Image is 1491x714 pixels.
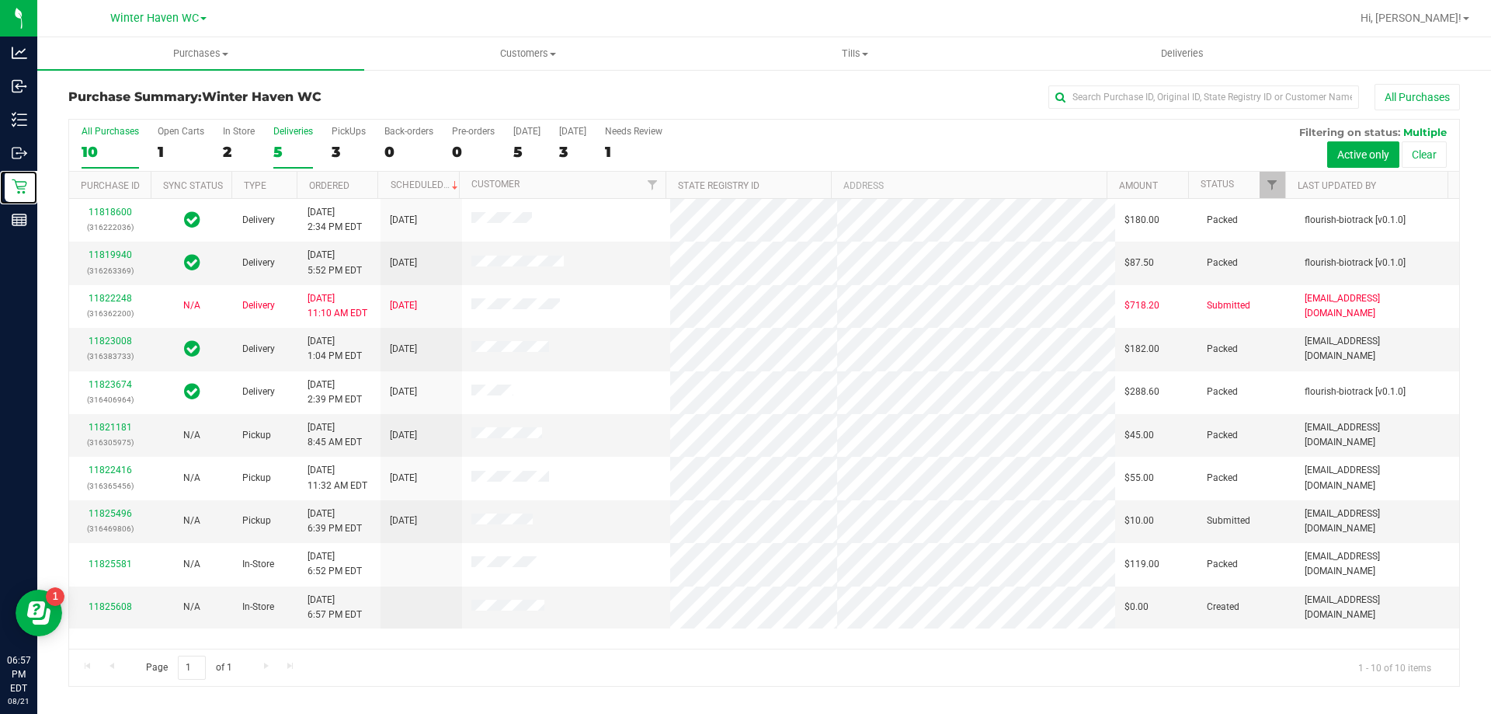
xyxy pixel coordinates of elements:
[1124,471,1154,486] span: $55.00
[391,179,461,190] a: Scheduled
[452,143,495,161] div: 0
[1124,514,1154,528] span: $10.00
[1207,557,1238,572] span: Packed
[223,126,255,137] div: In Store
[1207,514,1250,528] span: Submitted
[89,508,132,519] a: 11825496
[364,37,691,70] a: Customers
[183,557,200,572] button: N/A
[1207,600,1239,615] span: Created
[242,342,275,357] span: Delivery
[1305,385,1406,399] span: flourish-biotrack [v0.1.0]
[78,392,141,407] p: (316406964)
[183,600,200,615] button: N/A
[692,47,1017,61] span: Tills
[1327,141,1399,168] button: Active only
[78,435,141,450] p: (316305975)
[1305,549,1450,579] span: [EMAIL_ADDRESS][DOMAIN_NAME]
[1207,342,1238,357] span: Packed
[691,37,1018,70] a: Tills
[223,143,255,161] div: 2
[1207,298,1250,313] span: Submitted
[1019,37,1346,70] a: Deliveries
[308,291,367,321] span: [DATE] 11:10 AM EDT
[46,587,64,606] iframe: Resource center unread badge
[390,256,417,270] span: [DATE]
[559,126,586,137] div: [DATE]
[390,298,417,313] span: [DATE]
[1124,385,1159,399] span: $288.60
[81,180,140,191] a: Purchase ID
[308,248,362,277] span: [DATE] 5:52 PM EDT
[1305,334,1450,364] span: [EMAIL_ADDRESS][DOMAIN_NAME]
[390,213,417,228] span: [DATE]
[1207,428,1238,443] span: Packed
[89,465,132,475] a: 11822416
[89,601,132,612] a: 11825608
[332,143,366,161] div: 3
[1346,656,1444,679] span: 1 - 10 of 10 items
[1124,342,1159,357] span: $182.00
[183,515,200,526] span: Not Applicable
[308,463,367,493] span: [DATE] 11:32 AM EDT
[183,430,200,441] span: Not Applicable
[242,298,275,313] span: Delivery
[242,514,271,528] span: Pickup
[242,385,275,399] span: Delivery
[78,521,141,536] p: (316469806)
[12,78,27,94] inline-svg: Inbound
[89,379,132,390] a: 11823674
[183,514,200,528] button: N/A
[308,420,362,450] span: [DATE] 8:45 AM EDT
[7,695,30,707] p: 08/21
[308,205,362,235] span: [DATE] 2:34 PM EDT
[273,143,313,161] div: 5
[82,143,139,161] div: 10
[242,600,274,615] span: In-Store
[1260,172,1285,198] a: Filter
[452,126,495,137] div: Pre-orders
[1361,12,1461,24] span: Hi, [PERSON_NAME]!
[384,143,433,161] div: 0
[202,89,321,104] span: Winter Haven WC
[183,428,200,443] button: N/A
[158,143,204,161] div: 1
[78,263,141,278] p: (316263369)
[390,471,417,486] span: [DATE]
[178,656,206,680] input: 1
[242,256,275,270] span: Delivery
[12,112,27,127] inline-svg: Inventory
[390,385,417,399] span: [DATE]
[1402,141,1447,168] button: Clear
[244,180,266,191] a: Type
[390,514,417,528] span: [DATE]
[12,45,27,61] inline-svg: Analytics
[1201,179,1234,190] a: Status
[1305,256,1406,270] span: flourish-biotrack [v0.1.0]
[513,126,540,137] div: [DATE]
[163,180,223,191] a: Sync Status
[1375,84,1460,110] button: All Purchases
[365,47,690,61] span: Customers
[1298,180,1376,191] a: Last Updated By
[1207,213,1238,228] span: Packed
[308,549,362,579] span: [DATE] 6:52 PM EDT
[12,212,27,228] inline-svg: Reports
[12,145,27,161] inline-svg: Outbound
[184,381,200,402] span: In Sync
[242,213,275,228] span: Delivery
[273,126,313,137] div: Deliveries
[183,559,200,569] span: Not Applicable
[89,336,132,347] a: 11823008
[82,126,139,137] div: All Purchases
[308,334,362,364] span: [DATE] 1:04 PM EDT
[1305,291,1450,321] span: [EMAIL_ADDRESS][DOMAIN_NAME]
[678,180,759,191] a: State Registry ID
[183,472,200,483] span: Not Applicable
[16,590,62,636] iframe: Resource center
[184,209,200,231] span: In Sync
[68,90,532,104] h3: Purchase Summary:
[89,293,132,304] a: 11822248
[78,220,141,235] p: (316222036)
